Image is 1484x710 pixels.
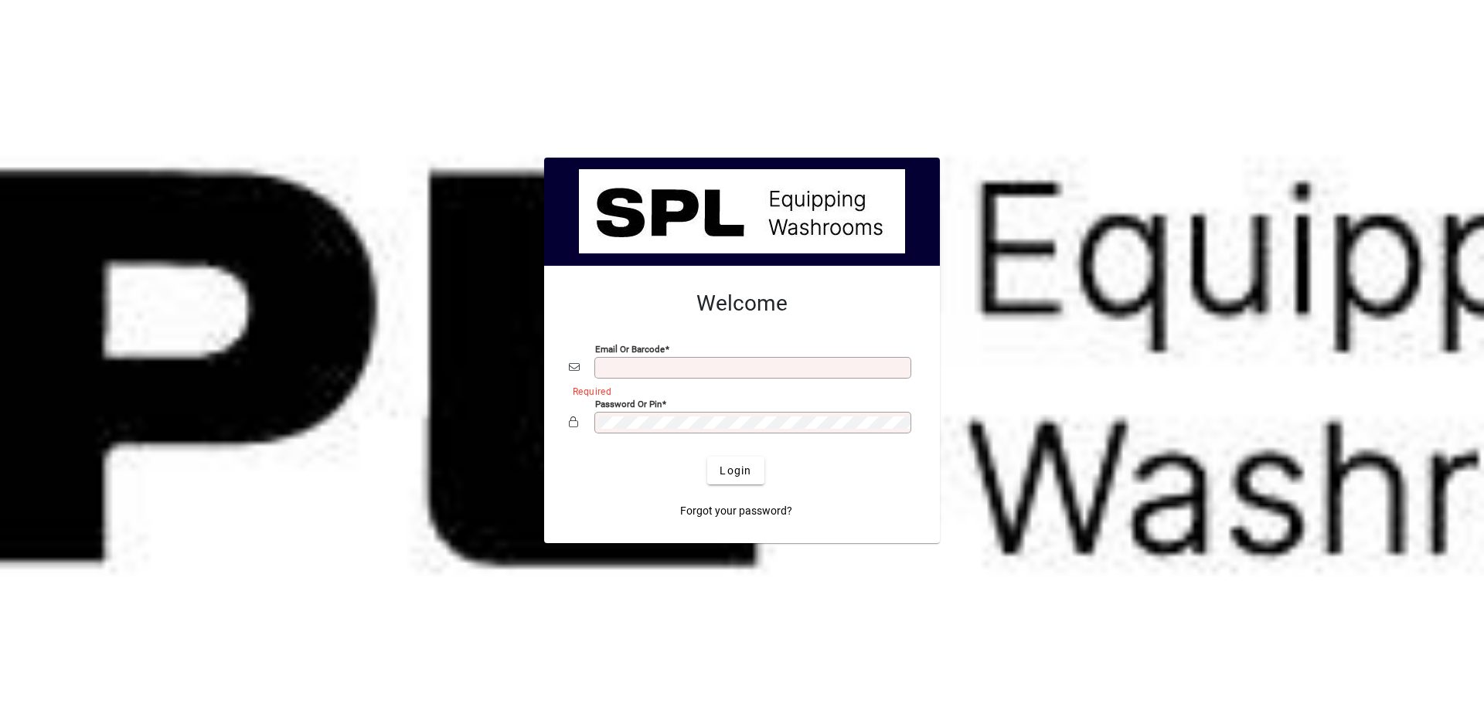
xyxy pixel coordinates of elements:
[680,503,792,519] span: Forgot your password?
[674,497,798,525] a: Forgot your password?
[720,463,751,479] span: Login
[595,344,665,355] mat-label: Email or Barcode
[573,382,903,399] mat-error: Required
[595,399,662,409] mat-label: Password or Pin
[569,290,915,317] h2: Welcome
[707,457,764,484] button: Login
